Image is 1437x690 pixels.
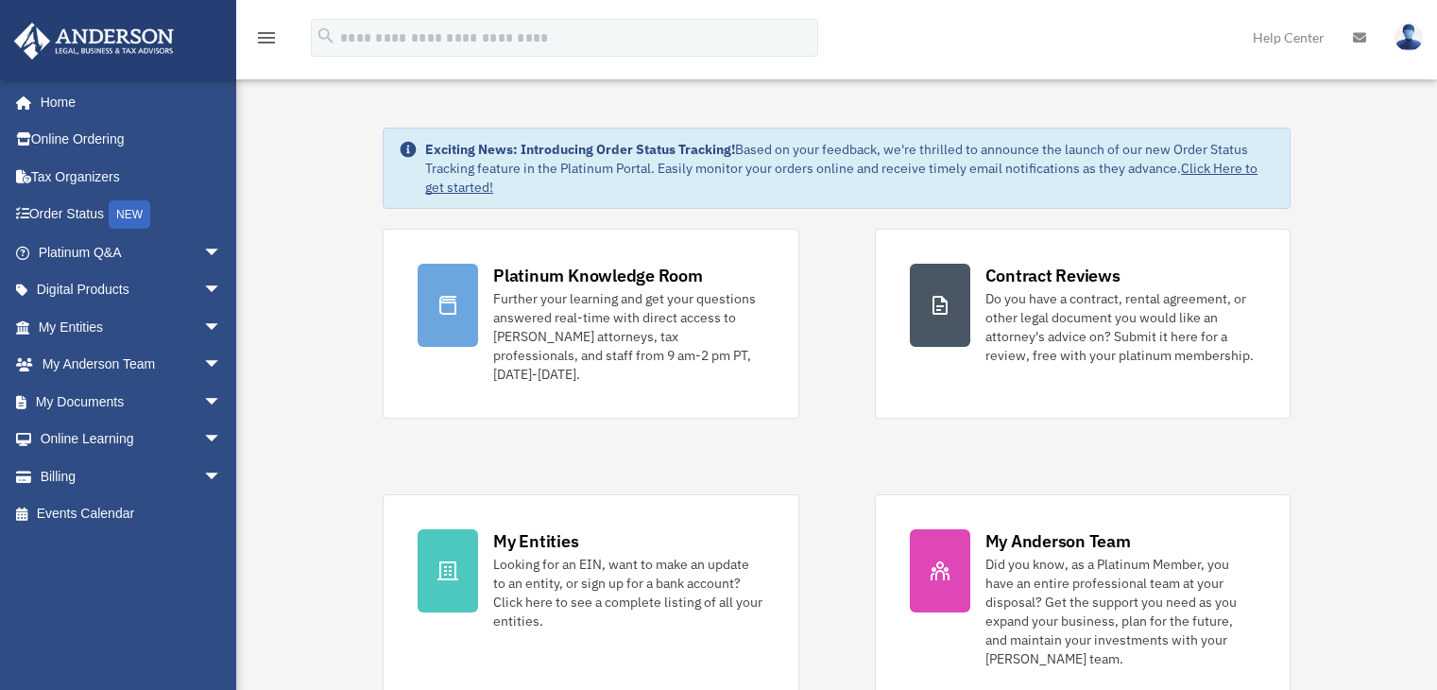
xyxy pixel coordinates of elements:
span: arrow_drop_down [203,308,241,347]
img: Anderson Advisors Platinum Portal [9,23,180,60]
div: My Entities [493,529,578,553]
span: arrow_drop_down [203,383,241,422]
a: Platinum Knowledge Room Further your learning and get your questions answered real-time with dire... [383,229,798,419]
div: Did you know, as a Platinum Member, you have an entire professional team at your disposal? Get th... [985,555,1256,668]
span: arrow_drop_down [203,457,241,496]
a: My Anderson Teamarrow_drop_down [13,346,250,384]
div: Do you have a contract, rental agreement, or other legal document you would like an attorney's ad... [985,289,1256,365]
span: arrow_drop_down [203,271,241,310]
a: Platinum Q&Aarrow_drop_down [13,233,250,271]
a: Digital Productsarrow_drop_down [13,271,250,309]
div: Looking for an EIN, want to make an update to an entity, or sign up for a bank account? Click her... [493,555,763,630]
div: Based on your feedback, we're thrilled to announce the launch of our new Order Status Tracking fe... [425,140,1274,197]
a: Home [13,83,241,121]
a: Online Ordering [13,121,250,159]
div: NEW [109,200,150,229]
i: search [316,26,336,46]
div: My Anderson Team [985,529,1131,553]
i: menu [255,26,278,49]
div: Further your learning and get your questions answered real-time with direct access to [PERSON_NAM... [493,289,763,384]
a: Events Calendar [13,495,250,533]
a: My Entitiesarrow_drop_down [13,308,250,346]
a: Billingarrow_drop_down [13,457,250,495]
a: Order StatusNEW [13,196,250,234]
span: arrow_drop_down [203,421,241,459]
strong: Exciting News: Introducing Order Status Tracking! [425,141,735,158]
img: User Pic [1394,24,1423,51]
a: Contract Reviews Do you have a contract, rental agreement, or other legal document you would like... [875,229,1291,419]
a: menu [255,33,278,49]
a: Online Learningarrow_drop_down [13,421,250,458]
div: Platinum Knowledge Room [493,264,703,287]
a: My Documentsarrow_drop_down [13,383,250,421]
a: Tax Organizers [13,158,250,196]
span: arrow_drop_down [203,233,241,272]
div: Contract Reviews [985,264,1121,287]
span: arrow_drop_down [203,346,241,385]
a: Click Here to get started! [425,160,1257,196]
